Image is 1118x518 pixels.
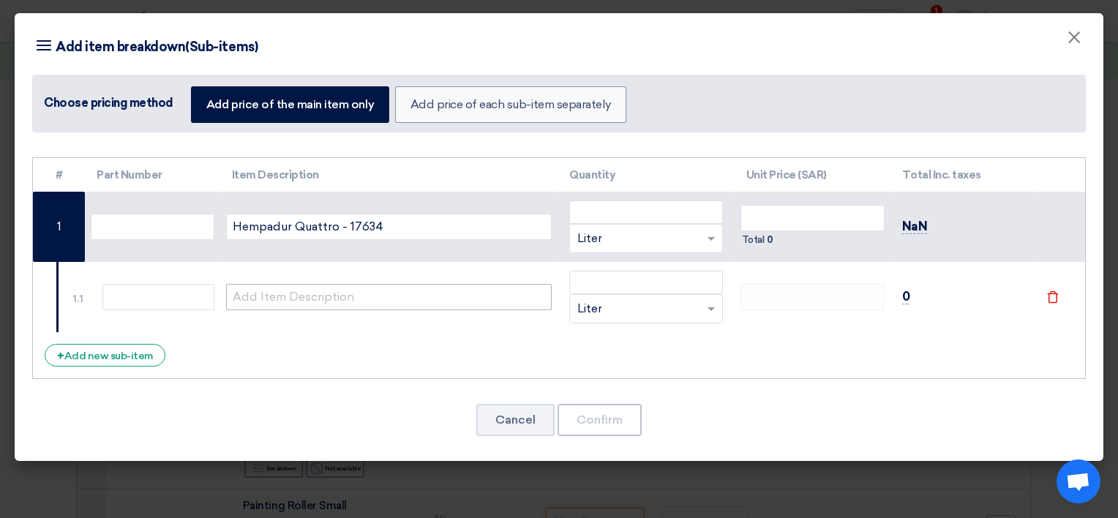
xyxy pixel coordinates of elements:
[476,404,555,436] button: Cancel
[767,233,773,247] span: 0
[33,158,85,192] th: #
[32,37,258,57] h4: Add item breakdown(Sub-items)
[73,291,84,307] div: 1.1
[890,158,1033,192] th: Total Inc. taxes
[735,158,890,192] th: Unit Price (SAR)
[577,230,602,247] span: Liter
[191,86,389,123] label: Add price of the main item only
[44,94,173,112] div: Choose pricing method
[45,344,165,367] div: Add new sub-item
[902,289,910,304] span: 0
[569,271,722,294] input: Price in EGP
[1055,23,1093,53] button: Close
[742,233,765,247] span: Total
[569,200,722,224] input: Price in EGP
[226,214,552,240] input: Add Item Description
[558,158,734,192] th: Quantity
[226,284,552,310] input: Add Item Description
[1067,26,1081,56] span: ×
[85,158,220,192] th: Part Number
[577,301,602,318] span: Liter
[57,349,64,363] span: +
[558,404,642,436] button: Confirm
[220,158,558,192] th: Item Description
[902,219,928,234] span: NaN
[1057,459,1100,503] div: Open chat
[33,192,85,262] td: 1
[395,86,626,123] label: Add price of each sub-item separately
